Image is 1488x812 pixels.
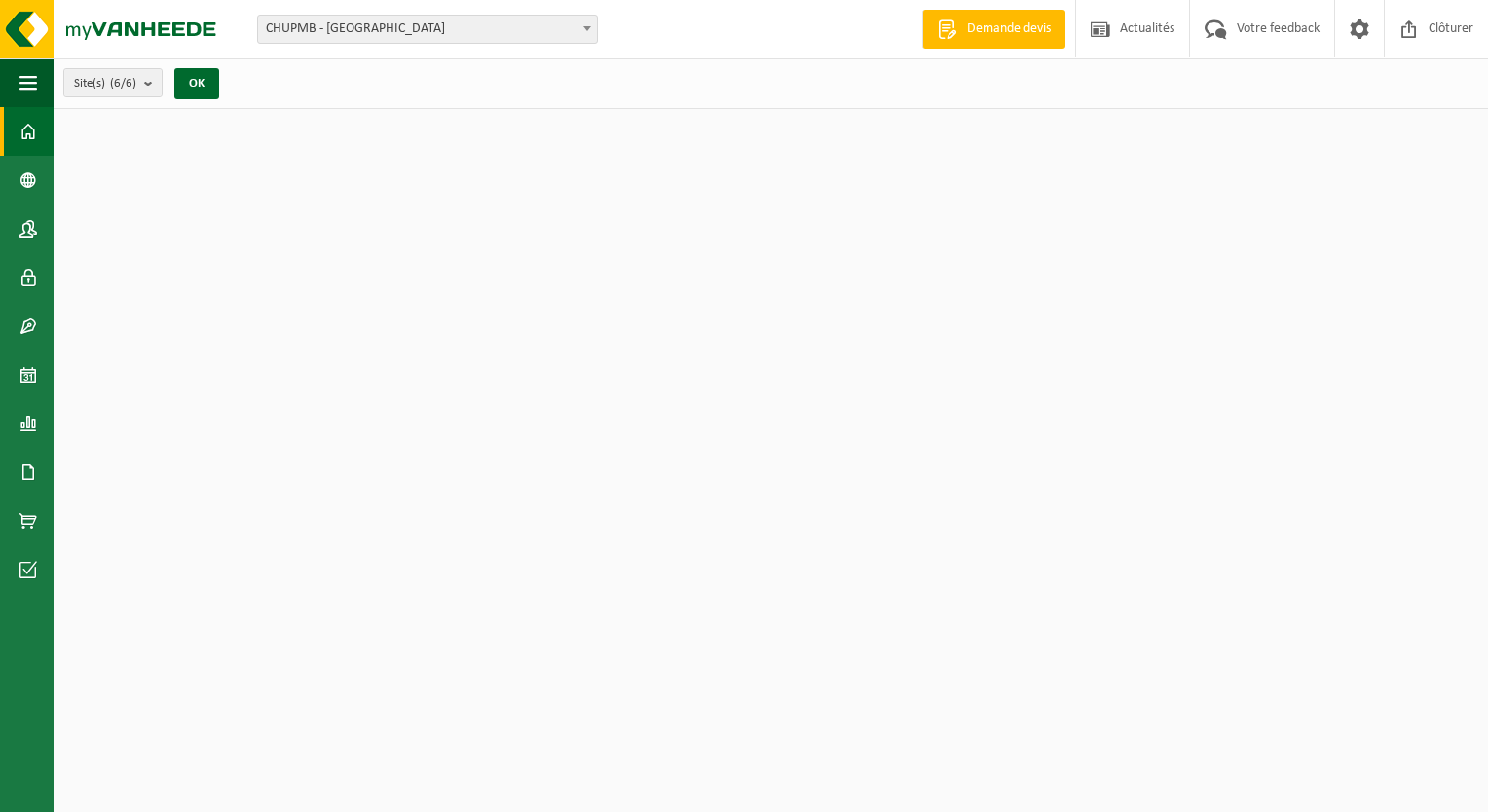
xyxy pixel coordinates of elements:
[74,69,136,98] span: Site(s)
[63,68,163,97] button: Site(s)(6/6)
[257,15,598,44] span: CHUPMB - MONS
[174,68,219,99] button: OK
[258,16,597,43] span: CHUPMB - MONS
[110,77,136,90] count: (6/6)
[922,10,1065,49] a: Demande devis
[962,19,1056,39] span: Demande devis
